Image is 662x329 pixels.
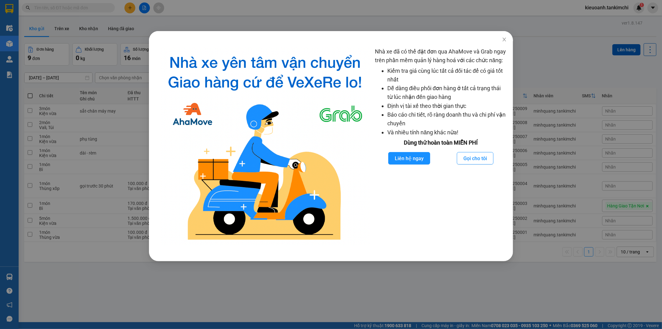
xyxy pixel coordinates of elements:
li: Định vị tài xế theo thời gian thực [387,102,507,110]
span: Liên hệ ngay [395,155,424,162]
img: logo [160,47,370,246]
li: Báo cáo chi tiết, rõ ràng doanh thu và chi phí vận chuyển [387,110,507,128]
button: Close [496,31,513,49]
span: close [502,37,507,42]
button: Liên hệ ngay [388,152,430,165]
li: Kiểm tra giá cùng lúc tất cả đối tác để có giá tốt nhất [387,67,507,84]
div: Nhà xe đã có thể đặt đơn qua AhaMove và Grab ngay trên phần mềm quản lý hàng hoá với các chức năng: [375,47,507,246]
div: Dùng thử hoàn toàn MIỄN PHÍ [375,138,507,147]
button: Gọi cho tôi [457,152,493,165]
li: Và nhiều tính năng khác nữa! [387,128,507,137]
span: Gọi cho tôi [463,155,487,162]
li: Dễ dàng điều phối đơn hàng ở tất cả trạng thái từ lúc nhận đến giao hàng [387,84,507,102]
